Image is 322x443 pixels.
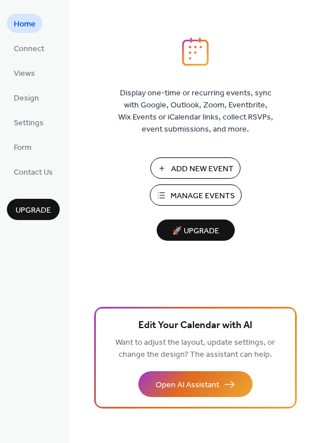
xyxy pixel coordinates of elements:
[14,142,32,154] span: Form
[182,37,208,66] img: logo_icon.svg
[150,157,240,179] button: Add New Event
[7,14,42,33] a: Home
[7,113,51,132] a: Settings
[7,162,60,181] a: Contact Us
[14,167,53,179] span: Contact Us
[7,38,51,57] a: Connect
[171,163,234,175] span: Add New Event
[7,88,46,107] a: Design
[14,18,36,30] span: Home
[156,379,219,391] span: Open AI Assistant
[164,224,228,239] span: 🚀 Upgrade
[150,184,242,206] button: Manage Events
[138,318,253,334] span: Edit Your Calendar with AI
[14,93,39,105] span: Design
[7,137,38,156] a: Form
[157,219,235,241] button: 🚀 Upgrade
[14,117,44,129] span: Settings
[170,190,235,202] span: Manage Events
[118,87,273,136] span: Display one-time or recurring events, sync with Google, Outlook, Zoom, Eventbrite, Wix Events or ...
[15,205,51,217] span: Upgrade
[115,335,275,363] span: Want to adjust the layout, update settings, or change the design? The assistant can help.
[7,199,60,220] button: Upgrade
[14,68,35,80] span: Views
[138,371,253,397] button: Open AI Assistant
[14,43,44,55] span: Connect
[7,63,42,82] a: Views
